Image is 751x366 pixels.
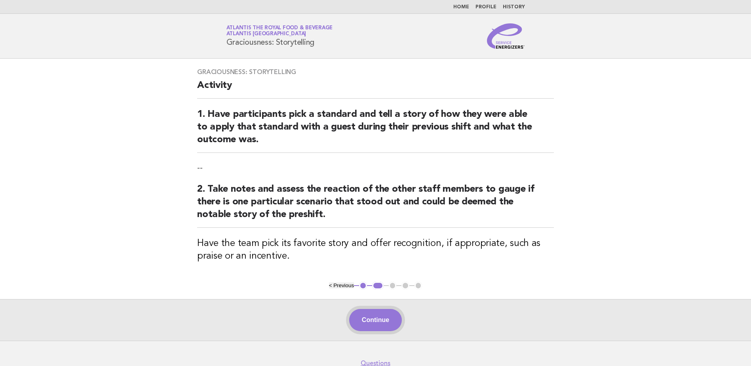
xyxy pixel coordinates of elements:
[197,183,554,228] h2: 2. Take notes and assess the reaction of the other staff members to gauge if there is one particu...
[503,5,525,10] a: History
[329,282,354,288] button: < Previous
[453,5,469,10] a: Home
[487,23,525,49] img: Service Energizers
[226,25,333,36] a: Atlantis the Royal Food & BeverageAtlantis [GEOGRAPHIC_DATA]
[359,282,367,290] button: 1
[197,79,554,99] h2: Activity
[349,309,402,331] button: Continue
[197,162,554,173] p: --
[197,68,554,76] h3: Graciousness: Storytelling
[226,32,306,37] span: Atlantis [GEOGRAPHIC_DATA]
[197,237,554,263] h3: Have the team pick its favorite story and offer recognition, if appropriate, such as praise or an...
[475,5,496,10] a: Profile
[226,26,333,46] h1: Graciousness: Storytelling
[197,108,554,153] h2: 1. Have participants pick a standard and tell a story of how they were able to apply that standar...
[372,282,384,290] button: 2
